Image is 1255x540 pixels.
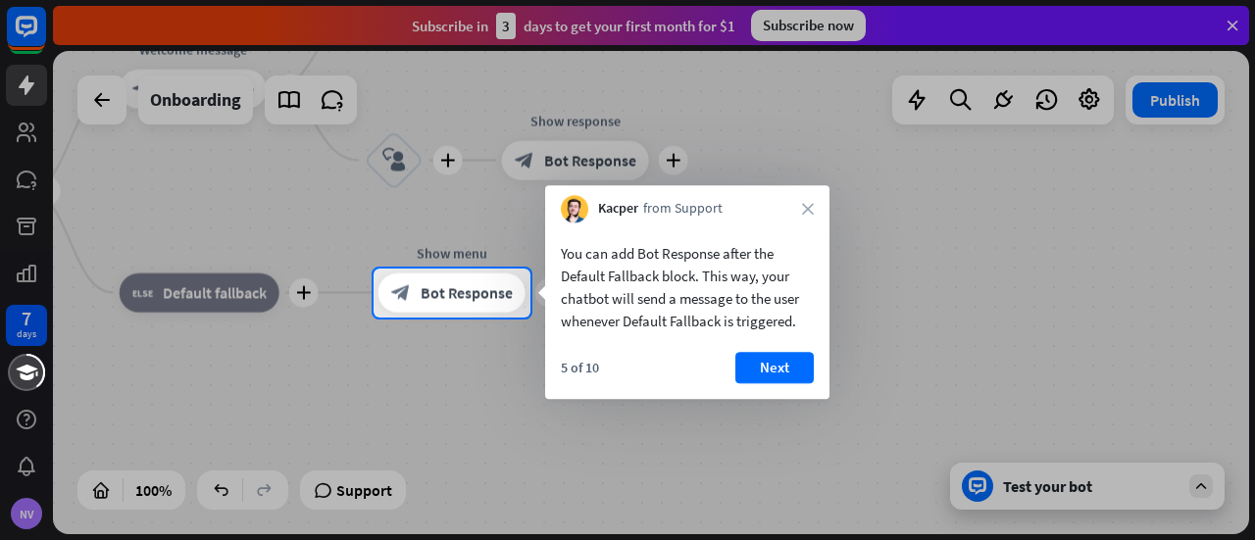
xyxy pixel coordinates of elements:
[735,352,814,383] button: Next
[598,200,638,220] span: Kacper
[802,203,814,215] i: close
[16,8,75,67] button: Open LiveChat chat widget
[421,283,513,303] span: Bot Response
[561,359,599,376] div: 5 of 10
[561,242,814,332] div: You can add Bot Response after the Default Fallback block. This way, your chatbot will send a mes...
[643,200,723,220] span: from Support
[391,283,411,303] i: block_bot_response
